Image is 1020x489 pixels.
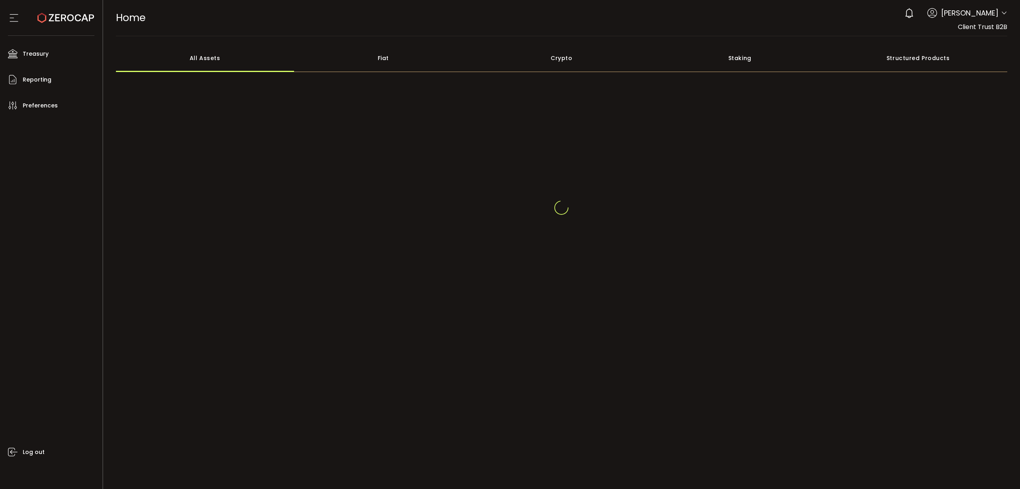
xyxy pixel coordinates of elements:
[941,8,998,18] span: [PERSON_NAME]
[23,74,51,86] span: Reporting
[23,48,49,60] span: Treasury
[473,44,651,72] div: Crypto
[116,44,294,72] div: All Assets
[23,446,45,458] span: Log out
[829,44,1008,72] div: Structured Products
[23,100,58,111] span: Preferences
[651,44,829,72] div: Staking
[116,11,145,25] span: Home
[294,44,473,72] div: Fiat
[958,22,1007,31] span: Client Trust B2B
